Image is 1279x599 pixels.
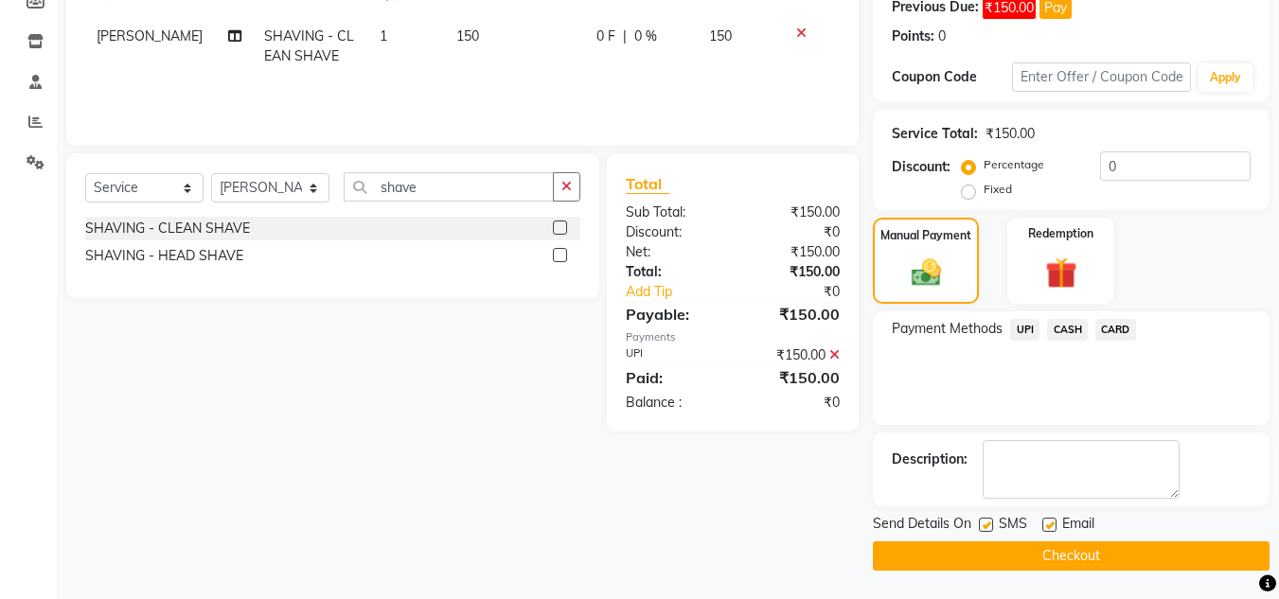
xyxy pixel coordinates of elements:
[733,366,854,389] div: ₹150.00
[612,222,733,242] div: Discount:
[612,203,733,222] div: Sub Total:
[623,26,627,46] span: |
[892,26,934,46] div: Points:
[1199,63,1252,92] button: Apply
[612,345,733,365] div: UPI
[1062,514,1094,537] span: Email
[612,393,733,413] div: Balance :
[733,222,854,242] div: ₹0
[984,181,1012,198] label: Fixed
[873,514,971,537] span: Send Details On
[892,449,968,469] div: Description:
[892,319,1003,339] span: Payment Methods
[880,227,971,244] label: Manual Payment
[733,262,854,282] div: ₹150.00
[612,303,733,326] div: Payable:
[892,67,1011,87] div: Coupon Code
[733,393,854,413] div: ₹0
[938,26,946,46] div: 0
[264,27,354,64] span: SHAVING - CLEAN SHAVE
[999,514,1027,537] span: SMS
[97,27,203,44] span: [PERSON_NAME]
[733,242,854,262] div: ₹150.00
[626,174,669,194] span: Total
[873,541,1270,571] button: Checkout
[1095,319,1136,341] span: CARD
[1010,319,1039,341] span: UPI
[596,26,615,46] span: 0 F
[733,303,854,326] div: ₹150.00
[709,27,732,44] span: 150
[1047,319,1088,341] span: CASH
[733,345,854,365] div: ₹150.00
[344,172,554,202] input: Search or Scan
[733,203,854,222] div: ₹150.00
[612,242,733,262] div: Net:
[1012,62,1191,92] input: Enter Offer / Coupon Code
[85,246,243,266] div: SHAVING - HEAD SHAVE
[986,124,1035,144] div: ₹150.00
[634,26,657,46] span: 0 %
[612,366,733,389] div: Paid:
[892,124,978,144] div: Service Total:
[456,27,479,44] span: 150
[612,282,753,302] a: Add Tip
[626,329,840,345] div: Payments
[902,255,950,290] img: _cash.svg
[85,219,250,238] div: SHAVING - CLEAN SHAVE
[754,282,855,302] div: ₹0
[892,157,950,177] div: Discount:
[612,262,733,282] div: Total:
[380,27,387,44] span: 1
[984,156,1044,173] label: Percentage
[1028,225,1093,242] label: Redemption
[1036,254,1087,292] img: _gift.svg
